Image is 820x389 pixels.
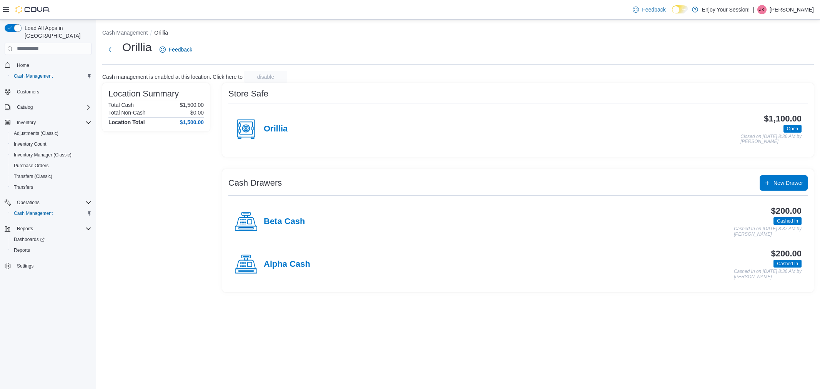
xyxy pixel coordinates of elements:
[14,87,42,96] a: Customers
[787,125,798,132] span: Open
[11,183,36,192] a: Transfers
[14,210,53,216] span: Cash Management
[11,129,62,138] a: Adjustments (Classic)
[244,71,287,83] button: disable
[777,260,798,267] span: Cashed In
[759,5,765,14] span: JK
[102,29,814,38] nav: An example of EuiBreadcrumbs
[770,5,814,14] p: [PERSON_NAME]
[11,161,91,170] span: Purchase Orders
[11,71,91,81] span: Cash Management
[11,246,33,255] a: Reports
[17,226,33,232] span: Reports
[11,71,56,81] a: Cash Management
[17,199,40,206] span: Operations
[642,6,665,13] span: Feedback
[264,124,288,134] h4: Orillia
[14,198,43,207] button: Operations
[8,71,95,81] button: Cash Management
[14,130,58,136] span: Adjustments (Classic)
[264,217,305,227] h4: Beta Cash
[783,125,802,133] span: Open
[14,198,91,207] span: Operations
[264,259,310,269] h4: Alpha Cash
[108,102,134,108] h6: Total Cash
[108,119,145,125] h4: Location Total
[14,224,91,233] span: Reports
[22,24,91,40] span: Load All Apps in [GEOGRAPHIC_DATA]
[760,175,808,191] button: New Drawer
[5,57,91,292] nav: Complex example
[2,86,95,97] button: Customers
[777,218,798,224] span: Cashed In
[2,197,95,208] button: Operations
[8,234,95,245] a: Dashboards
[102,42,118,57] button: Next
[14,60,91,70] span: Home
[2,117,95,128] button: Inventory
[14,61,32,70] a: Home
[11,246,91,255] span: Reports
[8,182,95,193] button: Transfers
[630,2,669,17] a: Feedback
[14,236,45,243] span: Dashboards
[14,224,36,233] button: Reports
[14,118,39,127] button: Inventory
[154,30,168,36] button: Orillia
[108,89,179,98] h3: Location Summary
[108,110,146,116] h6: Total Non-Cash
[773,179,803,187] span: New Drawer
[672,5,688,13] input: Dark Mode
[14,261,91,271] span: Settings
[14,103,91,112] span: Catalog
[8,128,95,139] button: Adjustments (Classic)
[17,120,36,126] span: Inventory
[8,208,95,219] button: Cash Management
[180,119,204,125] h4: $1,500.00
[102,30,148,36] button: Cash Management
[228,89,268,98] h3: Store Safe
[702,5,750,14] p: Enjoy Your Session!
[11,183,91,192] span: Transfers
[2,60,95,71] button: Home
[180,102,204,108] p: $1,500.00
[11,129,91,138] span: Adjustments (Classic)
[757,5,767,14] div: Jenna Kanis
[773,260,802,268] span: Cashed In
[11,209,91,218] span: Cash Management
[14,247,30,253] span: Reports
[257,73,274,81] span: disable
[14,73,53,79] span: Cash Management
[14,103,36,112] button: Catalog
[14,87,91,96] span: Customers
[771,206,802,216] h3: $200.00
[122,40,152,55] h1: Orillia
[14,152,72,158] span: Inventory Manager (Classic)
[2,223,95,234] button: Reports
[11,140,91,149] span: Inventory Count
[8,150,95,160] button: Inventory Manager (Classic)
[11,140,50,149] a: Inventory Count
[17,263,33,269] span: Settings
[734,269,802,279] p: Cashed In on [DATE] 8:36 AM by [PERSON_NAME]
[228,178,282,188] h3: Cash Drawers
[2,260,95,271] button: Settings
[11,150,91,160] span: Inventory Manager (Classic)
[771,249,802,258] h3: $200.00
[2,102,95,113] button: Catalog
[11,235,48,244] a: Dashboards
[17,89,39,95] span: Customers
[11,161,52,170] a: Purchase Orders
[14,173,52,180] span: Transfers (Classic)
[190,110,204,116] p: $0.00
[15,6,50,13] img: Cova
[169,46,192,53] span: Feedback
[14,163,49,169] span: Purchase Orders
[8,245,95,256] button: Reports
[102,74,243,80] p: Cash management is enabled at this location. Click here to
[14,118,91,127] span: Inventory
[11,209,56,218] a: Cash Management
[773,217,802,225] span: Cashed In
[14,184,33,190] span: Transfers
